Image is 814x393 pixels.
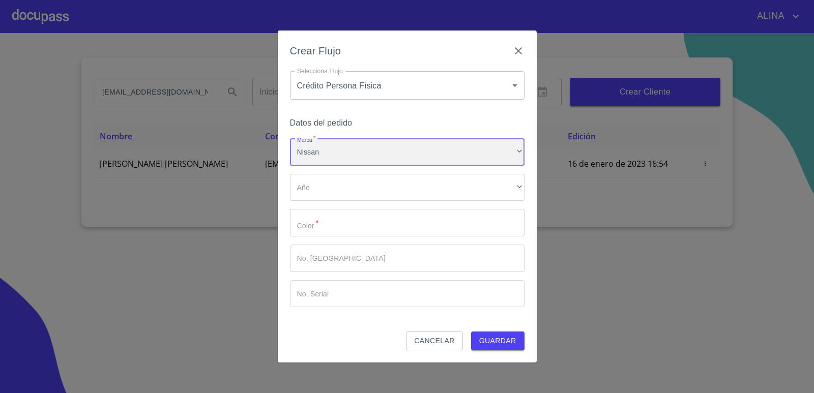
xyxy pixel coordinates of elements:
[290,116,525,130] h6: Datos del pedido
[290,174,525,201] div: ​
[290,43,341,59] h6: Crear Flujo
[471,331,525,350] button: Guardar
[290,71,525,100] div: Crédito Persona Física
[414,335,454,347] span: Cancelar
[479,335,516,347] span: Guardar
[406,331,462,350] button: Cancelar
[290,138,525,166] div: Nissan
